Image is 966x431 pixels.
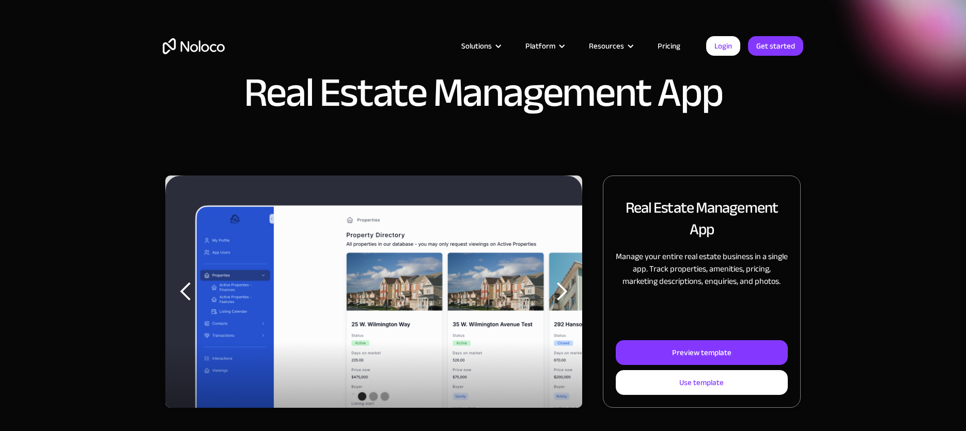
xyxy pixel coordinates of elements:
[358,392,366,401] div: Show slide 1 of 3
[525,39,555,53] div: Platform
[448,39,512,53] div: Solutions
[706,36,740,56] a: Login
[672,346,731,359] div: Preview template
[163,38,225,54] a: home
[381,392,389,401] div: Show slide 3 of 3
[616,197,788,240] h2: Real Estate Management App
[645,39,693,53] a: Pricing
[165,175,207,408] div: previous slide
[461,39,492,53] div: Solutions
[165,175,582,408] div: 1 of 3
[369,392,378,401] div: Show slide 2 of 3
[679,376,724,389] div: Use template
[748,36,803,56] a: Get started
[576,39,645,53] div: Resources
[165,175,582,408] div: carousel
[244,72,723,114] h1: Real Estate Management App
[616,370,788,395] a: Use template
[616,340,788,365] a: Preview template
[589,39,624,53] div: Resources
[541,175,582,408] div: next slide
[616,250,788,288] p: Manage your entire real estate business in a single app. Track properties, amenities, pricing, ma...
[512,39,576,53] div: Platform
